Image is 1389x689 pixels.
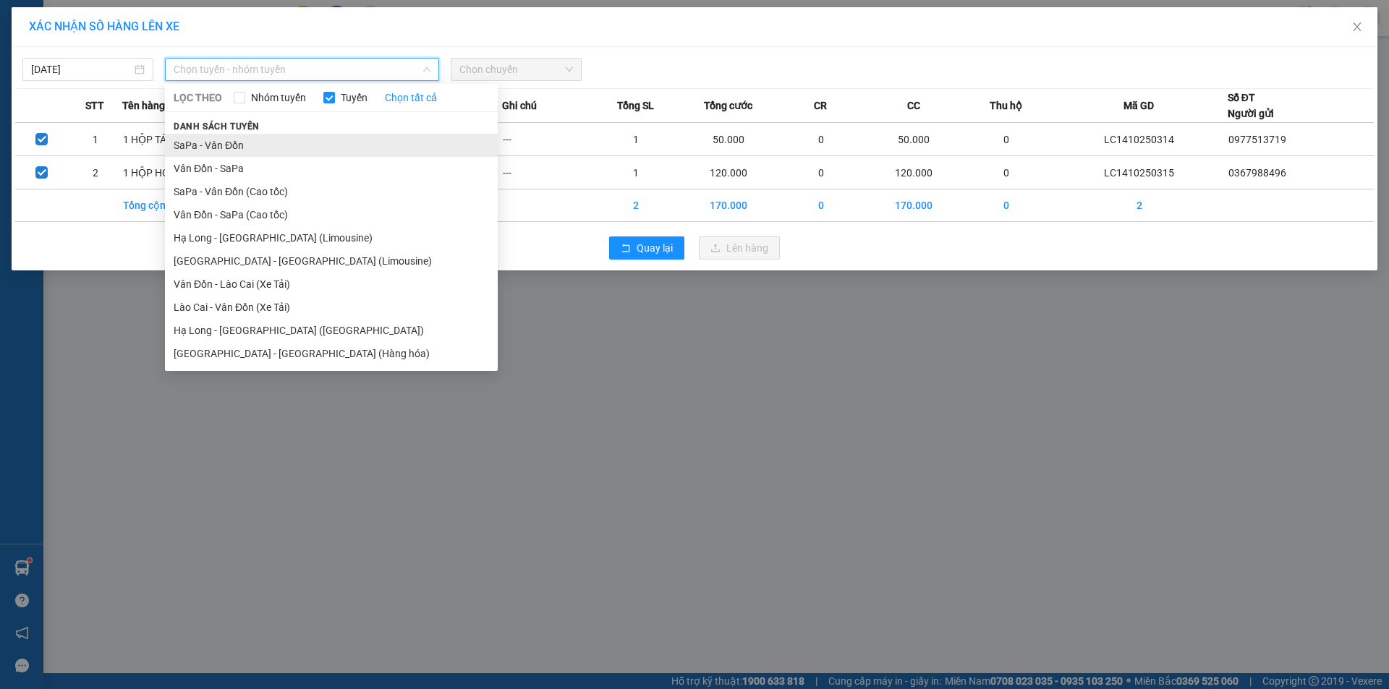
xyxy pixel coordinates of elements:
span: CC [907,98,920,114]
td: LC1410250314 [1051,123,1228,156]
td: 2 [1051,189,1228,222]
li: Vân Đồn - Lào Cai (Xe Tải) [165,273,498,296]
span: Mã GD [1123,98,1154,114]
strong: Công ty TNHH Phúc Xuyên [15,7,136,38]
span: Chọn tuyến - nhóm tuyến [174,59,430,80]
td: 170.000 [866,189,962,222]
span: STT [85,98,104,114]
span: XÁC NHẬN SỐ HÀNG LÊN XE [29,20,179,33]
span: Danh sách tuyến [165,120,268,133]
td: 170.000 [680,189,776,222]
li: Vân Đồn - SaPa [165,157,498,180]
button: rollbackQuay lại [609,236,684,260]
span: Quay lại [637,240,673,256]
td: 0 [776,189,865,222]
td: 0 [776,123,865,156]
span: Gửi hàng Hạ Long: Hotline: [13,97,139,135]
td: 0 [962,123,1051,156]
td: 50.000 [866,123,962,156]
li: Hạ Long - [GEOGRAPHIC_DATA] (Limousine) [165,226,498,249]
td: 120.000 [680,156,776,189]
span: LỌC THEO [174,90,222,106]
td: 0 [962,189,1051,222]
td: 1 HỘP HOA [122,156,211,189]
td: 1 [591,156,680,189]
button: uploadLên hàng [699,236,780,260]
span: CR [814,98,827,114]
li: Lào Cai - Vân Đồn (Xe Tải) [165,296,498,319]
span: Gửi hàng [GEOGRAPHIC_DATA]: Hotline: [7,42,145,93]
span: 0977513719 [1228,134,1286,145]
td: 1 HỘP TÁO MÈO [122,123,211,156]
td: 50.000 [680,123,776,156]
td: --- [502,123,591,156]
li: [GEOGRAPHIC_DATA] - [GEOGRAPHIC_DATA] (Limousine) [165,249,498,273]
input: 14/10/2025 [31,61,132,77]
td: 120.000 [866,156,962,189]
td: 2 [69,156,122,189]
li: Hạ Long - [GEOGRAPHIC_DATA] ([GEOGRAPHIC_DATA]) [165,319,498,342]
span: Tên hàng [122,98,165,114]
span: 0367988496 [1228,167,1286,179]
a: Chọn tất cả [385,90,437,106]
td: LC1410250315 [1051,156,1228,189]
td: 1 [591,123,680,156]
span: Tổng cước [704,98,752,114]
li: SaPa - Vân Đồn [165,134,498,157]
span: down [422,65,431,74]
span: Ghi chú [502,98,537,114]
div: Số ĐT Người gửi [1228,90,1274,121]
span: rollback [621,243,631,254]
span: Tuyến [335,90,373,106]
li: Vân Đồn - SaPa (Cao tốc) [165,203,498,226]
span: close [1351,21,1363,33]
td: 1 [69,123,122,156]
button: Close [1337,7,1377,48]
td: Tổng cộng [122,189,211,222]
span: Chọn chuyến [459,59,573,80]
td: 0 [776,156,865,189]
li: SaPa - Vân Đồn (Cao tốc) [165,180,498,203]
li: [GEOGRAPHIC_DATA] - [GEOGRAPHIC_DATA] (Hàng hóa) [165,342,498,365]
span: Nhóm tuyến [245,90,312,106]
span: Tổng SL [617,98,654,114]
td: 2 [591,189,680,222]
strong: 0888 827 827 - 0848 827 827 [30,68,145,93]
td: --- [502,156,591,189]
td: 0 [962,156,1051,189]
strong: 024 3236 3236 - [7,55,145,80]
span: Thu hộ [990,98,1022,114]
